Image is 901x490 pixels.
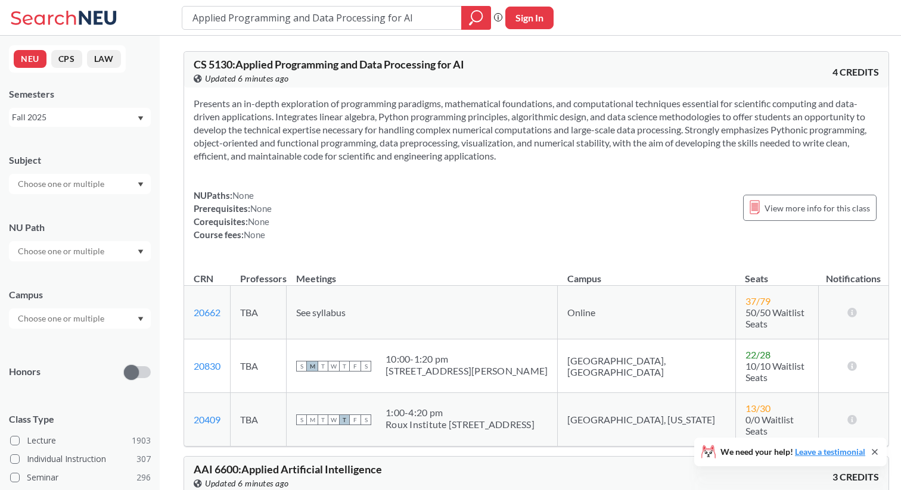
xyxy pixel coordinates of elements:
[328,414,339,425] span: W
[318,361,328,372] span: T
[505,7,554,29] button: Sign In
[720,448,865,456] span: We need your help!
[386,407,535,419] div: 1:00 - 4:20 pm
[191,8,453,28] input: Class, professor, course number, "phrase"
[250,203,272,214] span: None
[745,349,770,360] span: 22 / 28
[765,201,870,216] span: View more info for this class
[350,414,361,425] span: F
[10,451,151,467] label: Individual Instruction
[194,58,464,71] span: CS 5130 : Applied Programming and Data Processing for AI
[9,88,151,101] div: Semesters
[9,413,151,426] span: Class Type
[795,447,865,457] a: Leave a testimonial
[832,65,879,79] span: 4 CREDITS
[10,470,151,485] label: Seminar
[231,260,287,286] th: Professors
[244,229,265,240] span: None
[745,295,770,307] span: 37 / 79
[12,177,112,191] input: Choose one or multiple
[231,339,287,393] td: TBA
[287,260,558,286] th: Meetings
[138,116,144,121] svg: Dropdown arrow
[9,108,151,127] div: Fall 2025Dropdown arrow
[745,402,770,414] span: 13 / 30
[231,393,287,447] td: TBA
[558,286,736,339] td: Online
[296,307,346,318] span: See syllabus
[51,50,82,68] button: CPS
[194,189,272,241] div: NUPaths: Prerequisites: Corequisites: Course fees:
[386,353,548,365] div: 10:00 - 1:20 pm
[9,174,151,194] div: Dropdown arrow
[735,260,818,286] th: Seats
[832,470,879,483] span: 3 CREDITS
[194,97,879,163] section: Presents an in-depth exploration of programming paradigms, mathematical foundations, and computat...
[558,339,736,393] td: [GEOGRAPHIC_DATA], [GEOGRAPHIC_DATA]
[318,414,328,425] span: T
[469,10,483,26] svg: magnifying glass
[339,414,350,425] span: T
[9,308,151,329] div: Dropdown arrow
[194,272,213,285] div: CRN
[350,361,361,372] span: F
[132,434,151,447] span: 1903
[328,361,339,372] span: W
[138,317,144,322] svg: Dropdown arrow
[818,260,888,286] th: Notifications
[231,286,287,339] td: TBA
[12,111,136,124] div: Fall 2025
[194,463,382,476] span: AAI 6600 : Applied Artificial Intelligence
[9,154,151,167] div: Subject
[232,190,254,201] span: None
[745,414,794,436] span: 0/0 Waitlist Seats
[361,414,371,425] span: S
[194,307,220,318] a: 20662
[14,50,46,68] button: NEU
[558,393,736,447] td: [GEOGRAPHIC_DATA], [US_STATE]
[136,452,151,466] span: 307
[745,360,804,383] span: 10/10 Waitlist Seats
[205,477,289,490] span: Updated 6 minutes ago
[9,365,41,379] p: Honors
[248,216,269,227] span: None
[205,72,289,85] span: Updated 6 minutes ago
[87,50,121,68] button: LAW
[296,414,307,425] span: S
[386,365,548,377] div: [STREET_ADDRESS][PERSON_NAME]
[307,414,318,425] span: M
[194,360,220,372] a: 20830
[307,361,318,372] span: M
[10,433,151,448] label: Lecture
[296,361,307,372] span: S
[745,307,804,329] span: 50/50 Waitlist Seats
[339,361,350,372] span: T
[361,361,371,372] span: S
[386,419,535,430] div: Roux Institute [STREET_ADDRESS]
[9,221,151,234] div: NU Path
[558,260,736,286] th: Campus
[194,414,220,425] a: 20409
[138,249,144,254] svg: Dropdown arrow
[138,182,144,187] svg: Dropdown arrow
[136,471,151,484] span: 296
[12,244,112,258] input: Choose one or multiple
[9,241,151,261] div: Dropdown arrow
[461,6,491,30] div: magnifying glass
[9,288,151,301] div: Campus
[12,311,112,326] input: Choose one or multiple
